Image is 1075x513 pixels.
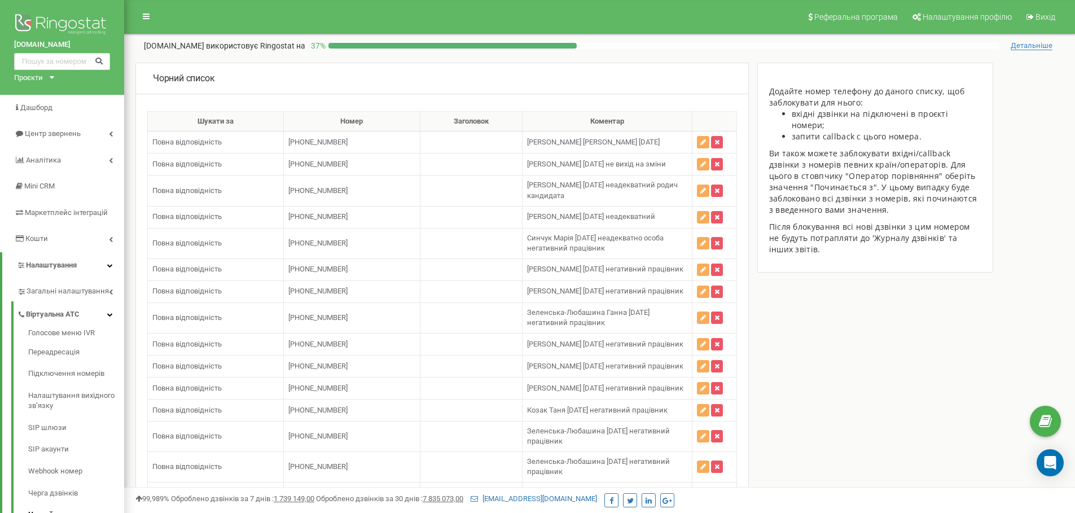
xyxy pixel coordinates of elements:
[152,265,222,273] span: Повна відповідність
[152,462,222,471] span: Повна відповідність
[152,313,222,322] span: Повна відповідність
[152,406,222,414] span: Повна відповідність
[152,287,222,295] span: Повна відповідність
[423,494,463,503] u: 7 835 073,00
[522,111,692,131] th: Коментар
[288,265,348,273] span: [PHONE_NUMBER]
[527,181,678,200] span: [PERSON_NAME] [DATE] неадекватний родич кандидата
[152,212,222,221] span: Повна відповідність
[527,384,683,392] span: [PERSON_NAME] [DATE] негативний працівник
[288,462,348,471] span: [PHONE_NUMBER]
[527,308,650,327] span: Зеленська-Любашина Ганна [DATE] негативний працівник
[26,156,61,164] span: Аналiтика
[152,340,222,348] span: Повна відповідність
[27,286,109,297] span: Загальні налаштування
[152,239,222,247] span: Повна відповідність
[28,385,124,417] a: Налаштування вихідного зв’язку
[1035,12,1055,21] span: Вихід
[171,494,314,503] span: Оброблено дзвінків за 7 днів :
[923,12,1012,21] span: Налаштування профілю
[152,138,222,146] span: Повна відповідність
[152,362,222,370] span: Повна відповідність
[316,494,463,503] span: Оброблено дзвінків за 30 днів :
[2,252,124,279] a: Налаштування
[814,12,898,21] span: Реферальна програма
[14,53,110,70] input: Пошук за номером
[288,362,348,370] span: [PHONE_NUMBER]
[144,40,305,51] p: [DOMAIN_NAME]
[274,494,314,503] u: 1 739 149,00
[28,461,124,483] a: Webhook номер
[152,384,222,392] span: Повна відповідність
[792,131,982,142] li: запити callback с цього номера.
[148,111,284,131] th: Шукати за
[152,160,222,168] span: Повна відповідність
[20,103,52,112] span: Дашборд
[25,129,81,138] span: Центр звернень
[28,363,124,385] a: Підключення номерів
[769,86,982,108] div: Додайте номер телефону до даного списку, щоб заблокувати для нього:
[288,287,348,295] span: [PHONE_NUMBER]
[527,160,666,168] span: [PERSON_NAME] [DATE] не вихід на зміни
[288,384,348,392] span: [PHONE_NUMBER]
[28,483,124,505] a: Черга дзвінків
[288,138,348,146] span: [PHONE_NUMBER]
[1037,449,1064,476] div: Open Intercom Messenger
[527,457,670,476] span: Зеленська-Любашина [DATE] негативний працівник
[288,406,348,414] span: [PHONE_NUMBER]
[28,328,124,341] a: Голосове меню IVR
[25,208,108,217] span: Маркетплейс інтеграцій
[305,40,328,51] p: 37 %
[420,111,522,131] th: Заголовок
[26,309,80,320] span: Віртуальна АТС
[769,148,982,216] p: Ви також можете заблокувати вхідні/callback дзвінки з номерів певних країн/операторів. Для цього ...
[527,265,683,273] span: [PERSON_NAME] [DATE] негативний працівник
[288,160,348,168] span: [PHONE_NUMBER]
[527,406,668,414] span: Козак Таня [DATE] негативний працівник
[288,432,348,440] span: [PHONE_NUMBER]
[471,494,597,503] a: [EMAIL_ADDRESS][DOMAIN_NAME]
[527,287,683,295] span: [PERSON_NAME] [DATE] негативний працівник
[527,212,655,221] span: [PERSON_NAME] [DATE] неадекватний
[28,417,124,439] a: SIP шлюзи
[14,40,110,50] a: [DOMAIN_NAME]
[28,341,124,363] a: Переадресація
[1011,41,1052,50] span: Детальніше
[527,362,683,370] span: [PERSON_NAME] [DATE] негативний працівник
[14,11,110,40] img: Ringostat logo
[25,234,48,243] span: Кошти
[26,261,77,269] span: Налаштування
[152,432,222,440] span: Повна відповідність
[24,182,55,190] span: Mini CRM
[527,427,670,446] span: Зеленська-Любашина [DATE] негативний працівник
[527,234,664,253] span: Синчук Марія [DATE] неадекватно особа негативний працівник
[288,239,348,247] span: [PHONE_NUMBER]
[527,138,660,146] span: [PERSON_NAME] [PERSON_NAME] [DATE]
[284,111,420,131] th: Номер
[135,494,169,503] span: 99,989%
[17,301,124,325] a: Віртуальна АТС
[14,73,43,84] div: Проєкти
[527,340,683,348] span: [PERSON_NAME] [DATE] негативний працівник
[792,108,982,131] li: вхідні дзвінки на підключені в проєкті номери;
[288,313,348,322] span: [PHONE_NUMBER]
[17,278,124,301] a: Загальні налаштування
[206,41,305,50] span: використовує Ringostat на
[153,72,214,85] p: Чорний список
[769,221,982,255] p: Після блокування всі нові дзвінки з цим номером не будуть потрапляти до 'Журналу дзвінків' та інш...
[288,212,348,221] span: [PHONE_NUMBER]
[152,186,222,195] span: Повна відповідність
[288,340,348,348] span: [PHONE_NUMBER]
[28,439,124,461] a: SIP акаунти
[288,186,348,195] span: [PHONE_NUMBER]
